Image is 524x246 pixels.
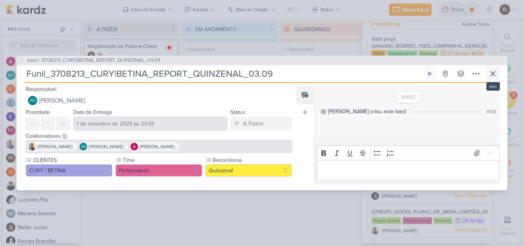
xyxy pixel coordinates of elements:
p: AG [81,145,86,149]
label: CLIENTES [33,156,112,164]
button: Performance [115,164,202,177]
button: AG627 3708213_CURY|BETINA_REPORT_QUINZENAL_03.09 [20,57,160,64]
span: [PERSON_NAME] [140,143,175,150]
div: A Fazer [243,119,264,128]
span: AG627 [26,58,40,63]
img: Iara Santos [28,143,36,150]
span: [PERSON_NAME] [39,96,85,105]
button: CURY | BETINA [26,164,112,177]
div: Colaboradores [26,132,292,140]
input: Select a date [73,117,227,130]
button: A Fazer [231,117,292,130]
div: Aline Gimenez Graciano [28,96,37,105]
span: [PERSON_NAME] [38,143,73,150]
img: Alessandra Gomes [130,143,138,150]
div: 11:02 [486,108,496,115]
span: 3708213_CURY|BETINA_REPORT_QUINZENAL_03.09 [41,57,160,64]
div: Ligar relógio [427,71,433,77]
div: Editor editing area: main [316,160,500,181]
label: Responsável [26,86,56,92]
label: Recorrência [212,156,292,164]
button: AG [PERSON_NAME] [26,94,292,107]
span: [PERSON_NAME] [89,143,124,150]
label: Data de Entrega [73,109,112,116]
button: Quinzenal [205,164,292,177]
div: esc [486,82,500,91]
label: Prioridade [26,109,50,116]
label: Status [231,109,245,116]
label: Time [122,156,202,164]
div: Editor toolbar [316,145,500,160]
input: Kard Sem Título [24,67,422,81]
p: AG [30,99,36,103]
div: Aline Gimenez Graciano [79,143,87,150]
div: [PERSON_NAME] criou este kard [328,107,406,116]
